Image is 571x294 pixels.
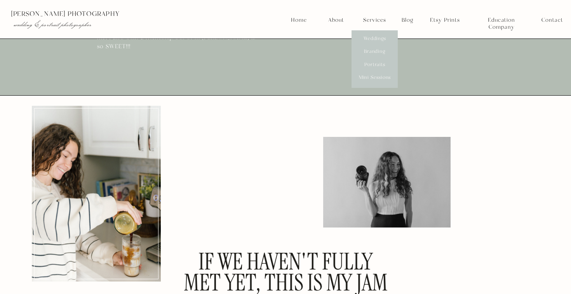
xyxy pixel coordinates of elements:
a: Blog [399,17,416,24]
a: Mini Sessions [357,74,392,81]
a: Services [360,17,389,24]
a: Weddings [360,35,389,42]
a: Home [291,17,307,24]
a: About [326,17,346,24]
a: Contact [541,17,563,24]
p: [PERSON_NAME] photography [11,10,167,17]
a: Portraits [360,61,389,68]
p: wedding & portrait photographer [14,21,148,28]
a: Etsy Prints [427,17,463,24]
a: Branding [360,48,389,55]
a: Education Company [475,17,528,24]
h1: If we haven't fully met yet, this is my jam [179,251,392,293]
